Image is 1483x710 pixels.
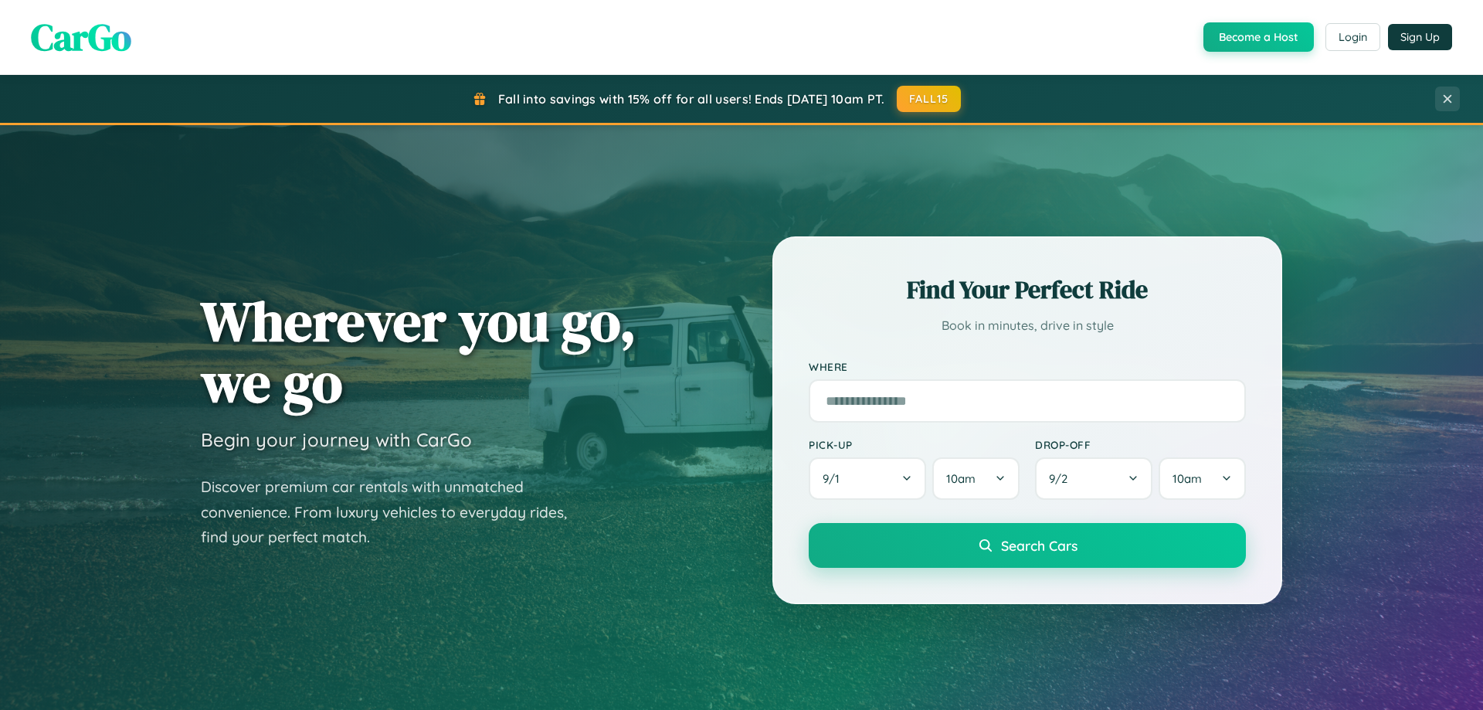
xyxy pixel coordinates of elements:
[201,474,587,550] p: Discover premium car rentals with unmatched convenience. From luxury vehicles to everyday rides, ...
[498,91,885,107] span: Fall into savings with 15% off for all users! Ends [DATE] 10am PT.
[809,273,1246,307] h2: Find Your Perfect Ride
[946,471,976,486] span: 10am
[809,457,926,500] button: 9/1
[1388,24,1452,50] button: Sign Up
[897,86,962,112] button: FALL15
[1035,438,1246,451] label: Drop-off
[1049,471,1075,486] span: 9 / 2
[809,523,1246,568] button: Search Cars
[31,12,131,63] span: CarGo
[201,290,636,413] h1: Wherever you go, we go
[932,457,1020,500] button: 10am
[201,428,472,451] h3: Begin your journey with CarGo
[1172,471,1202,486] span: 10am
[1159,457,1246,500] button: 10am
[1203,22,1314,52] button: Become a Host
[1325,23,1380,51] button: Login
[1001,537,1077,554] span: Search Cars
[1035,457,1152,500] button: 9/2
[809,438,1020,451] label: Pick-up
[809,360,1246,373] label: Where
[809,314,1246,337] p: Book in minutes, drive in style
[823,471,847,486] span: 9 / 1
